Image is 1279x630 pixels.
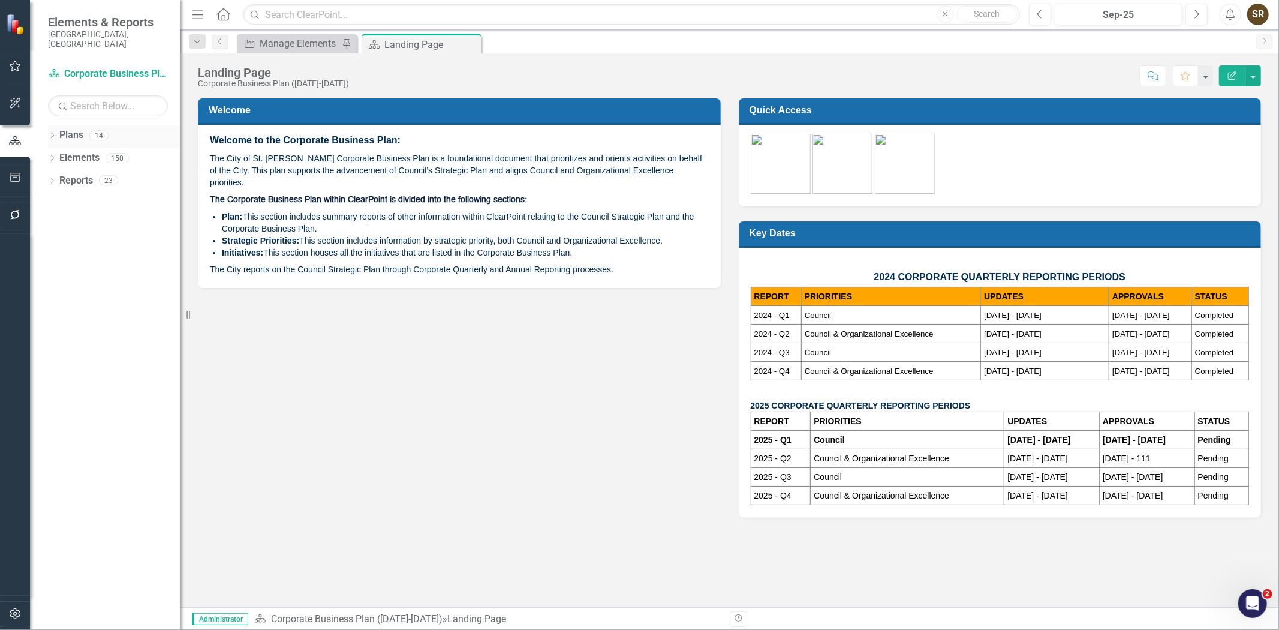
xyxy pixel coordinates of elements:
[811,412,1004,431] th: PRIORITIES
[198,66,349,79] div: Landing Page
[222,236,297,245] strong: Strategic Priorities
[814,435,844,445] strong: Council
[210,135,401,145] span: Welcome to the Corporate Business Plan:
[1059,8,1178,22] div: Sep-25
[1198,490,1245,502] p: Pending
[59,151,100,165] a: Elements
[89,130,109,140] div: 14
[984,348,1042,357] span: [DATE] - [DATE]
[805,329,934,338] span: Council & Organizational Excellence
[48,67,168,81] a: Corporate Business Plan ([DATE]-[DATE])
[811,468,1004,487] td: Council
[805,348,831,357] span: Council
[1112,367,1170,376] span: [DATE] - [DATE]
[1238,589,1267,618] iframe: Intercom live chat
[447,613,506,625] div: Landing Page
[1112,348,1170,357] span: [DATE] - [DATE]
[751,134,811,194] img: CBP-green%20v2.png
[812,134,872,194] img: Assignments.png
[754,348,790,357] span: 2024 - Q3
[754,435,792,445] strong: 2025 - Q1
[1195,329,1233,338] span: Completed
[751,487,811,505] td: 2025 - Q4
[1194,412,1248,431] th: STATUS
[1198,435,1231,445] strong: Pending
[59,128,83,142] a: Plans
[754,329,790,338] span: 2024 - Q2
[1100,412,1195,431] th: APPROVALS
[1055,4,1182,25] button: Sep-25
[1004,468,1100,487] td: [DATE] - [DATE]
[222,247,709,259] li: This section houses all the initiatives that are listed in the Corporate Business Plan.
[1004,449,1100,468] td: [DATE] - [DATE]
[1194,468,1248,487] td: Pending
[240,36,339,51] a: Manage Elements
[1194,449,1248,468] td: Pending
[1109,287,1192,306] th: APPROVALS
[1100,449,1195,468] td: [DATE] - 111
[750,227,1255,239] h3: Key Dates
[1007,490,1096,502] p: [DATE] - [DATE]
[754,367,790,376] span: 2024 - Q4
[1195,348,1233,357] span: Completed
[981,287,1109,306] th: UPDATES
[1007,435,1070,445] strong: [DATE] - [DATE]
[1103,435,1166,445] strong: [DATE] - [DATE]
[1247,4,1269,25] button: SR
[754,311,790,320] span: 2024 - Q1
[811,449,1004,468] td: Council & Organizational Excellence
[297,236,300,245] strong: :
[384,37,479,52] div: Landing Page
[48,15,168,29] span: Elements & Reports
[1112,311,1170,320] span: [DATE] - [DATE]
[222,211,709,235] li: This section includes summary reports of other information within ClearPoint relating to the Coun...
[984,329,1042,338] span: [DATE] - [DATE]
[957,6,1017,23] button: Search
[751,287,801,306] th: REPORT
[48,95,168,116] input: Search Below...
[751,449,811,468] td: 2025 - Q2
[751,401,971,410] strong: 2025 CORPORATE QUARTERLY REPORTING PERIODS
[751,468,811,487] td: 2025 - Q3
[1191,287,1248,306] th: STATUS
[106,153,129,163] div: 150
[198,79,349,88] div: Corporate Business Plan ([DATE]-[DATE])
[1100,468,1195,487] td: [DATE] - [DATE]
[1100,487,1195,505] td: [DATE] - [DATE]
[192,613,248,625] span: Administrator
[48,29,168,49] small: [GEOGRAPHIC_DATA], [GEOGRAPHIC_DATA]
[1004,412,1100,431] th: UPDATES
[875,134,935,194] img: Training-green%20v2.png
[210,150,709,191] p: The City of St. [PERSON_NAME] Corporate Business Plan is a foundational document that prioritizes...
[974,9,1000,19] span: Search
[209,104,714,116] h3: Welcome
[801,287,980,306] th: PRIORITIES
[984,367,1042,376] span: [DATE] - [DATE]
[1195,311,1233,320] span: Completed
[1263,589,1272,599] span: 2
[254,613,721,626] div: »
[805,311,831,320] span: Council
[222,212,242,221] strong: Plan:
[210,265,613,274] span: The City reports on the Council Strategic Plan through Corporate Quarterly and Annual Reporting p...
[1195,367,1233,376] span: Completed
[59,174,93,188] a: Reports
[1112,329,1170,338] span: [DATE] - [DATE]
[260,36,339,51] div: Manage Elements
[751,412,811,431] th: REPORT
[805,367,934,376] span: Council & Organizational Excellence
[750,104,1255,116] h3: Quick Access
[984,311,1042,320] span: [DATE] - [DATE]
[222,248,263,257] strong: Initiatives:
[874,272,1125,282] span: 2024 CORPORATE QUARTERLY REPORTING PERIODS
[271,613,443,625] a: Corporate Business Plan ([DATE]-[DATE])
[99,176,118,186] div: 23
[5,13,28,35] img: ClearPoint Strategy
[243,4,1020,25] input: Search ClearPoint...
[222,235,709,247] li: This section includes information by strategic priority, both Council and Organizational Excellence.
[811,487,1004,505] td: Council & Organizational Excellence
[210,196,527,204] span: The Corporate Business Plan within ClearPoint is divided into the following sections:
